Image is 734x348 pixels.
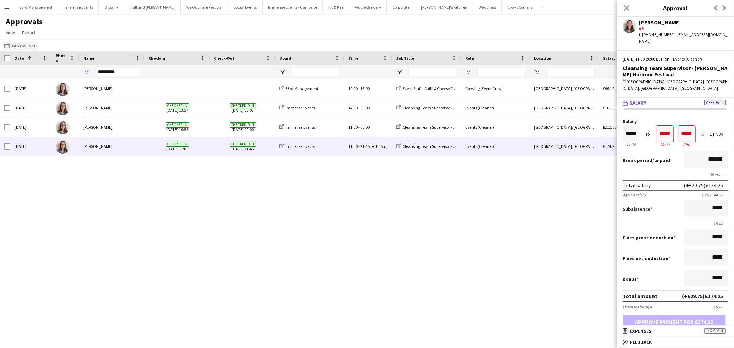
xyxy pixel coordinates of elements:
a: Cleansing Team Supervisor - [PERSON_NAME] Harbour Festival [396,144,512,149]
div: 11:00 [623,142,640,147]
span: Name [83,56,94,61]
img: Jessica Burton [56,101,70,115]
div: [GEOGRAPHIC_DATA], [GEOGRAPHIC_DATA] [530,98,599,117]
div: 5 [639,25,728,32]
img: Jessica Burton [56,121,70,134]
span: £212.50 [603,124,616,130]
span: Check-Out [214,56,234,61]
div: (9h) £144.50 [702,192,728,197]
span: Board [279,56,291,61]
span: [DATE] 00:00 [214,118,271,137]
mat-expansion-panel-header: Feedback [617,337,734,347]
span: Checked-out [230,142,256,147]
button: Open Filter Menu [534,69,540,75]
label: Bonus [623,276,639,282]
div: [PERSON_NAME] [79,79,145,98]
span: Job Title [396,56,414,61]
div: [DATE] [10,98,52,117]
span: Salary [630,100,646,106]
button: Kit & Kee [323,0,349,14]
span: 16:00 [360,86,370,91]
button: Immense Events - Campsite [263,0,323,14]
span: 33rd Management [286,86,318,91]
button: Immense Events [58,0,99,14]
div: [DATE] [10,137,52,156]
div: 9h [678,142,695,147]
div: [GEOGRAPHIC_DATA], [GEOGRAPHIC_DATA] [530,137,599,156]
span: Salary [603,56,615,61]
div: Expenses budget [623,304,652,309]
div: [PERSON_NAME] [79,98,145,117]
div: Total amount [623,293,657,300]
div: £17.00 [710,132,728,137]
span: [DATE] 11:00 [149,137,206,156]
input: Role Filter Input [478,68,526,76]
a: 33rd Management [279,86,318,91]
button: Weddings [473,0,502,14]
button: Social Events [228,0,263,14]
button: [PERSON_NAME]'s Kitchen [415,0,473,14]
div: Cleansing Team Supervisor - [PERSON_NAME] Harbour Festival [623,65,728,77]
div: Events (Cleaner) [461,118,530,137]
button: We Out Here Festival [181,0,228,14]
span: - [358,124,360,130]
div: [GEOGRAPHIC_DATA], [GEOGRAPHIC_DATA] [530,118,599,137]
div: [DATE] 11:00-20:00 BST (9h) | Events (Cleaner) [623,56,728,62]
a: Cleansing Team Supervisor - [PERSON_NAME] Harbour Festival [396,124,512,130]
button: Hall and [PERSON_NAME] [124,0,181,14]
span: 10:00 [348,86,358,91]
span: Checked-out [230,103,256,108]
div: [GEOGRAPHIC_DATA], [GEOGRAPHIC_DATA] [530,79,599,98]
label: Salary [623,119,728,124]
input: Name Filter Input [96,68,140,76]
span: 00:00 [360,105,370,110]
button: Corporate [387,0,415,14]
span: Location [534,56,551,61]
button: Open Filter Menu [279,69,286,75]
button: Open Filter Menu [83,69,89,75]
span: [DATE] 00:03 [214,98,271,117]
div: [PERSON_NAME] [639,19,728,25]
span: £96.18 [603,86,614,91]
span: Time [348,56,358,61]
div: Agreed salary [623,192,646,197]
a: Immense Events [279,105,315,110]
span: Immense Events [286,124,315,130]
button: 33rd Management [14,0,58,14]
span: [DATE] 13:57 [149,98,206,117]
span: Immense Events [286,105,315,110]
div: [PERSON_NAME] [79,118,145,137]
div: Total salary [623,182,651,189]
span: Export [22,30,35,36]
div: [GEOGRAPHIC_DATA], [GEOGRAPHIC_DATA] | [GEOGRAPHIC_DATA], [GEOGRAPHIC_DATA], [GEOGRAPHIC_DATA] [623,79,728,91]
span: 14:00 [348,105,358,110]
label: Fines net deduction [623,255,670,261]
input: Board Filter Input [292,68,340,76]
span: (+1h45m) [370,144,388,149]
a: Export [19,28,38,37]
span: Check-In [149,56,165,61]
span: Date [14,56,24,61]
span: Checked-in [166,122,189,128]
div: to [646,132,650,137]
span: Break period [623,157,652,163]
div: £0.00 [714,304,728,309]
span: [DATE] 21:45 [214,137,271,156]
span: Checked-in [166,142,189,147]
div: Crewing (Event Crew) [461,79,530,98]
button: Open Filter Menu [465,69,471,75]
a: Immense Events [279,124,315,130]
div: Events (Cleaner) [461,137,530,156]
button: CrowdComms [502,0,538,14]
a: View [3,28,18,37]
span: 21:45 [360,144,370,149]
span: - [358,144,360,149]
div: [PERSON_NAME] [79,137,145,156]
span: 00:00 [360,124,370,130]
span: View [6,30,15,36]
div: X [701,132,704,137]
div: Events (Cleaner) [461,98,530,117]
div: 30 mins [623,172,728,177]
div: [DATE] [10,79,52,98]
span: Role [465,56,474,61]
